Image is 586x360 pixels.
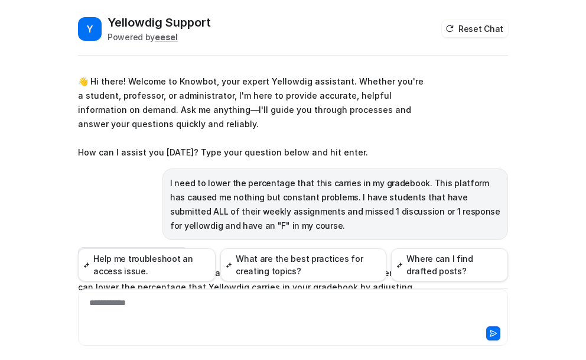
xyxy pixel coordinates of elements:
span: Searched knowledge base [78,247,187,259]
span: Y [78,17,102,41]
button: Where can I find drafted posts? [391,248,508,281]
div: Powered by [108,31,211,43]
button: What are the best practices for creating topics? [220,248,386,281]
h2: Yellowdig Support [108,14,211,31]
button: Help me troubleshoot an access issue. [78,248,216,281]
p: 👋 Hi there! Welcome to Knowbot, your expert Yellowdig assistant. Whether you're a student, profes... [78,74,424,160]
button: Reset Chat [442,20,508,37]
b: eesel [155,32,178,42]
p: I need to lower the percentage that this carries in my gradebook. This platform has caused me not... [170,176,500,233]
